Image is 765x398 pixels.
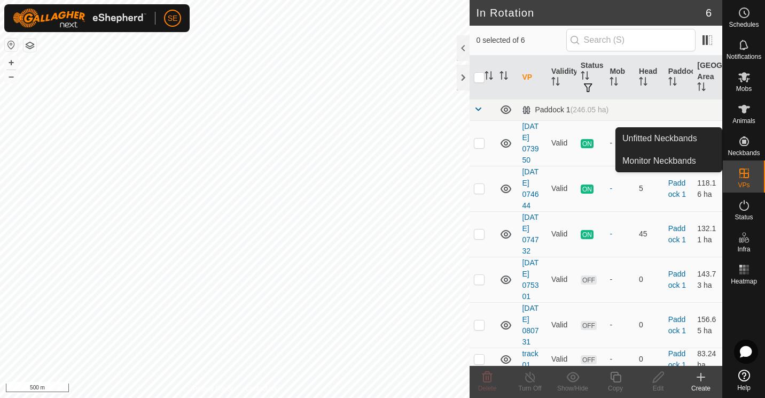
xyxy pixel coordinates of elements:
td: Valid [547,302,576,348]
span: ON [581,185,594,194]
span: 6 [706,5,712,21]
span: Delete [478,385,497,392]
span: 0 selected of 6 [476,35,566,46]
a: Help [723,365,765,395]
span: (246.05 ha) [571,105,609,114]
button: Reset Map [5,39,18,51]
td: Valid [547,257,576,302]
div: Turn Off [509,384,551,393]
a: [DATE] 073950 [522,122,538,164]
div: Create [680,384,722,393]
th: Mob [605,56,635,99]
span: OFF [581,355,597,364]
input: Search (S) [566,29,696,51]
a: [DATE] 074644 [522,167,538,210]
span: Help [737,385,751,391]
div: - [610,274,630,285]
a: Contact Us [245,384,277,394]
p-sorticon: Activate to sort [697,84,706,93]
a: Unfitted Neckbands [616,128,722,149]
td: 143.73 ha [693,257,722,302]
th: Head [635,56,664,99]
a: Paddock 1 [668,179,686,198]
span: Neckbands [728,150,760,156]
a: [DATE] 080731 [522,304,538,346]
th: [GEOGRAPHIC_DATA] Area [693,56,722,99]
span: Status [735,214,753,220]
td: 83.24 ha [693,348,722,371]
td: 102.38 ha [693,120,722,166]
div: Copy [594,384,637,393]
span: SE [168,13,178,24]
th: Paddock [664,56,693,99]
span: Mobs [736,86,752,92]
span: VPs [738,182,750,188]
span: Unfitted Neckbands [622,132,697,145]
h2: In Rotation [476,6,705,19]
a: Paddock 1 [668,270,686,289]
span: OFF [581,321,597,330]
p-sorticon: Activate to sort [639,79,647,87]
td: 156.65 ha [693,302,722,348]
td: 5 [635,166,664,211]
p-sorticon: Activate to sort [499,73,508,81]
button: Map Layers [24,39,36,52]
div: - [610,228,630,240]
p-sorticon: Activate to sort [551,79,560,87]
td: 0 [635,120,664,166]
a: [DATE] 075301 [522,258,538,301]
th: Validity [547,56,576,99]
span: ON [581,139,594,148]
td: 0 [635,257,664,302]
td: 0 [635,348,664,371]
a: track 01 [522,349,538,369]
span: Notifications [727,53,761,60]
div: - [610,319,630,331]
td: 132.11 ha [693,211,722,257]
a: Privacy Policy [193,384,233,394]
a: Paddock 1 [668,349,686,369]
span: Heatmap [731,278,757,285]
span: Schedules [729,21,759,28]
td: 118.16 ha [693,166,722,211]
p-sorticon: Activate to sort [668,79,677,87]
button: – [5,70,18,83]
td: Valid [547,211,576,257]
span: Animals [732,118,755,124]
a: Paddock 1 [668,315,686,335]
p-sorticon: Activate to sort [581,73,589,81]
div: Show/Hide [551,384,594,393]
a: [DATE] 074732 [522,213,538,255]
td: 0 [635,302,664,348]
div: - [610,137,630,149]
span: Infra [737,246,750,252]
td: Valid [547,166,576,211]
td: 45 [635,211,664,257]
a: Monitor Neckbands [616,150,722,172]
span: ON [581,230,594,239]
td: Valid [547,120,576,166]
div: Paddock 1 [522,105,608,114]
a: Paddock 1 [668,224,686,244]
p-sorticon: Activate to sort [485,73,493,81]
p-sorticon: Activate to sort [610,79,618,87]
span: OFF [581,275,597,285]
span: Monitor Neckbands [622,155,696,167]
th: VP [518,56,547,99]
td: Valid [547,348,576,371]
button: + [5,56,18,69]
img: Gallagher Logo [13,9,146,28]
div: Edit [637,384,680,393]
div: - [610,354,630,365]
div: - [610,183,630,194]
th: Status [576,56,606,99]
